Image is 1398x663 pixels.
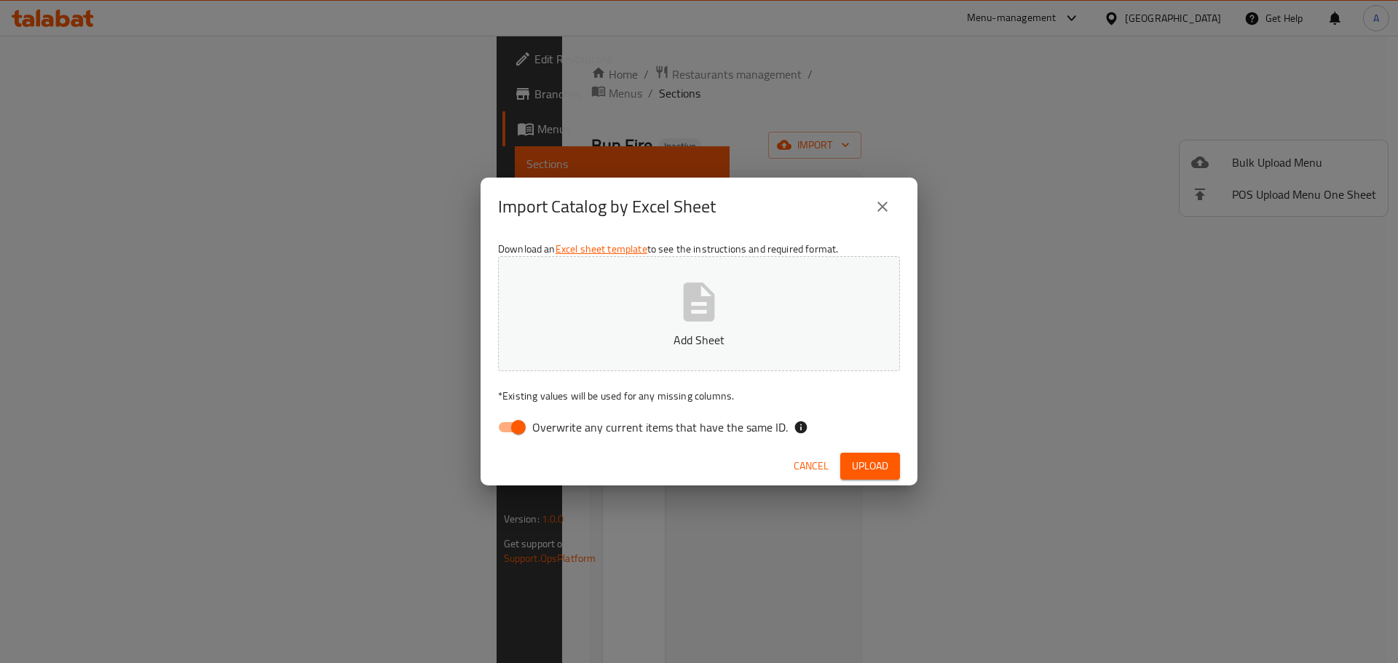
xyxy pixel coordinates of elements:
button: Upload [840,453,900,480]
div: Download an to see the instructions and required format. [481,236,917,447]
a: Excel sheet template [556,239,647,258]
svg: If the overwrite option isn't selected, then the items that match an existing ID will be ignored ... [794,420,808,434]
span: Cancel [794,457,829,475]
p: Add Sheet [521,331,877,349]
button: Add Sheet [498,256,900,371]
span: Overwrite any current items that have the same ID. [532,418,788,436]
h2: Import Catalog by Excel Sheet [498,195,716,218]
button: Cancel [788,453,834,480]
span: Upload [852,457,888,475]
p: Existing values will be used for any missing columns. [498,389,900,403]
button: close [865,189,900,224]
